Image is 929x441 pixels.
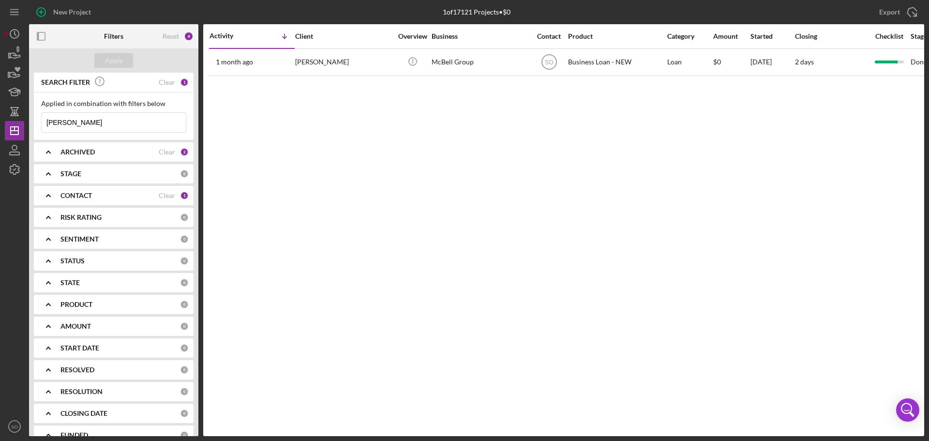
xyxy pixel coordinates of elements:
[105,53,123,68] div: Apply
[60,279,80,287] b: STATE
[394,32,431,40] div: Overview
[896,398,919,422] div: Open Intercom Messenger
[5,417,24,436] button: SO
[180,148,189,156] div: 2
[60,170,81,178] b: STAGE
[531,32,567,40] div: Contact
[180,191,189,200] div: 1
[795,32,868,40] div: Closing
[180,322,189,331] div: 0
[869,2,924,22] button: Export
[568,32,665,40] div: Product
[60,257,85,265] b: STATUS
[879,2,900,22] div: Export
[180,235,189,243] div: 0
[180,278,189,287] div: 0
[184,31,194,41] div: 4
[180,365,189,374] div: 0
[713,32,749,40] div: Amount
[41,78,90,86] b: SEARCH FILTER
[60,322,91,330] b: AMOUNT
[60,388,103,395] b: RESOLUTION
[60,431,88,439] b: FUNDED
[180,387,189,396] div: 0
[60,344,99,352] b: START DATE
[159,192,175,199] div: Clear
[443,8,510,16] div: 1 of 17121 Projects • $0
[180,169,189,178] div: 0
[667,32,712,40] div: Category
[53,2,91,22] div: New Project
[180,300,189,309] div: 0
[11,424,18,429] text: SO
[94,53,133,68] button: Apply
[432,32,528,40] div: Business
[104,32,123,40] b: Filters
[41,100,186,107] div: Applied in combination with filters below
[180,344,189,352] div: 0
[60,410,107,417] b: CLOSING DATE
[29,2,101,22] button: New Project
[180,213,189,222] div: 0
[159,78,175,86] div: Clear
[432,49,528,75] div: McBell Group
[667,49,712,75] div: Loan
[60,192,92,199] b: CONTACT
[216,58,253,66] time: 2025-07-30 17:37
[295,49,392,75] div: [PERSON_NAME]
[713,49,749,75] div: $0
[180,431,189,440] div: 0
[159,148,175,156] div: Clear
[295,32,392,40] div: Client
[750,32,794,40] div: Started
[163,32,179,40] div: Reset
[60,213,102,221] b: RISK RATING
[180,78,189,87] div: 1
[545,59,553,66] text: SO
[180,257,189,265] div: 0
[750,49,794,75] div: [DATE]
[210,32,252,40] div: Activity
[60,148,95,156] b: ARCHIVED
[568,49,665,75] div: Business Loan - NEW
[60,301,92,308] b: PRODUCT
[180,409,189,418] div: 0
[60,366,94,374] b: RESOLVED
[795,58,814,66] time: 2 days
[60,235,99,243] b: SENTIMENT
[869,32,910,40] div: Checklist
